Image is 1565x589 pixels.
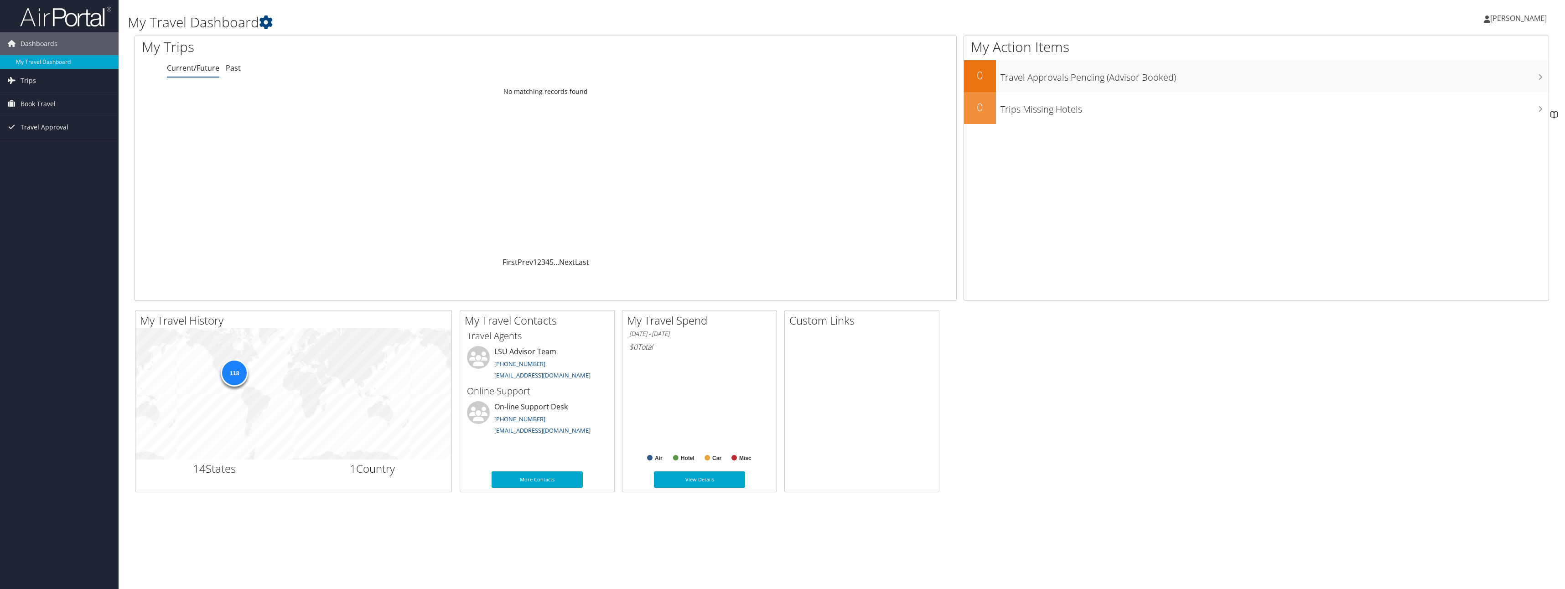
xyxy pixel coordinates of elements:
[503,257,518,267] a: First
[494,371,591,379] a: [EMAIL_ADDRESS][DOMAIN_NAME]
[21,32,57,55] span: Dashboards
[575,257,589,267] a: Last
[142,37,607,57] h1: My Trips
[1490,13,1547,23] span: [PERSON_NAME]
[559,257,575,267] a: Next
[964,60,1549,92] a: 0Travel Approvals Pending (Advisor Booked)
[467,385,607,398] h3: Online Support
[467,330,607,342] h3: Travel Agents
[964,92,1549,124] a: 0Trips Missing Hotels
[492,471,583,488] a: More Contacts
[964,99,996,115] h2: 0
[712,455,721,461] text: Car
[655,455,663,461] text: Air
[21,93,56,115] span: Book Travel
[21,69,36,92] span: Trips
[128,13,1080,32] h1: My Travel Dashboard
[20,6,111,27] img: airportal-logo.png
[964,37,1549,57] h1: My Action Items
[629,342,637,352] span: $0
[789,313,939,328] h2: Custom Links
[549,257,554,267] a: 5
[627,313,777,328] h2: My Travel Spend
[494,426,591,434] a: [EMAIL_ADDRESS][DOMAIN_NAME]
[1000,67,1549,84] h3: Travel Approvals Pending (Advisor Booked)
[681,455,694,461] text: Hotel
[1000,98,1549,116] h3: Trips Missing Hotels
[554,257,559,267] span: …
[537,257,541,267] a: 2
[140,313,451,328] h2: My Travel History
[964,67,996,83] h2: 0
[462,401,612,439] li: On-line Support Desk
[654,471,745,488] a: View Details
[462,346,612,383] li: LSU Advisor Team
[494,415,545,423] a: [PHONE_NUMBER]
[142,461,287,476] h2: States
[1484,5,1556,32] a: [PERSON_NAME]
[629,330,770,338] h6: [DATE] - [DATE]
[739,455,751,461] text: Misc
[21,116,68,139] span: Travel Approval
[221,359,248,387] div: 118
[541,257,545,267] a: 3
[629,342,770,352] h6: Total
[465,313,614,328] h2: My Travel Contacts
[533,257,537,267] a: 1
[193,461,206,476] span: 14
[545,257,549,267] a: 4
[494,360,545,368] a: [PHONE_NUMBER]
[135,83,956,100] td: No matching records found
[226,63,241,73] a: Past
[301,461,445,476] h2: Country
[518,257,533,267] a: Prev
[350,461,356,476] span: 1
[167,63,219,73] a: Current/Future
